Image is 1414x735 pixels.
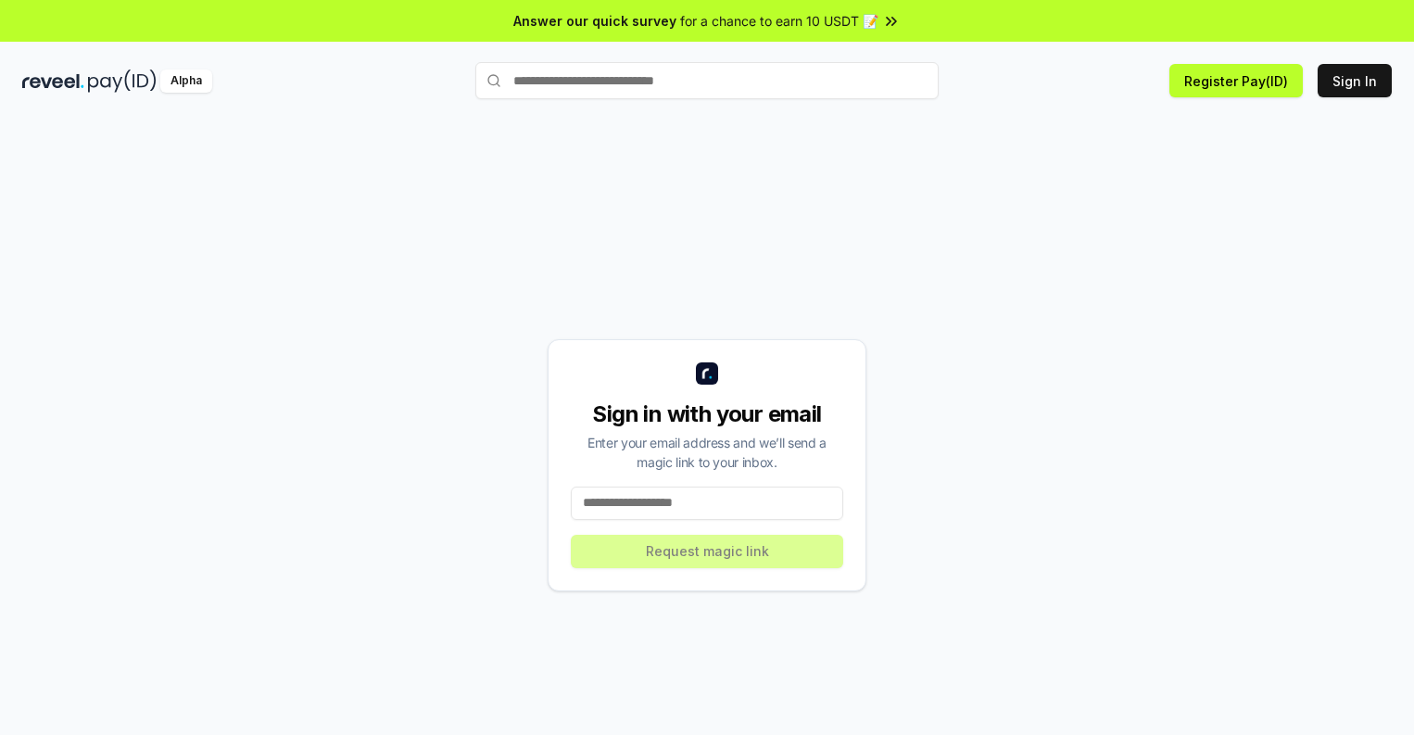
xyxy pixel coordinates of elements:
button: Sign In [1318,64,1392,97]
img: logo_small [696,362,718,385]
div: Sign in with your email [571,399,843,429]
div: Enter your email address and we’ll send a magic link to your inbox. [571,433,843,472]
span: Answer our quick survey [513,11,676,31]
img: pay_id [88,70,157,93]
span: for a chance to earn 10 USDT 📝 [680,11,878,31]
button: Register Pay(ID) [1169,64,1303,97]
div: Alpha [160,70,212,93]
img: reveel_dark [22,70,84,93]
